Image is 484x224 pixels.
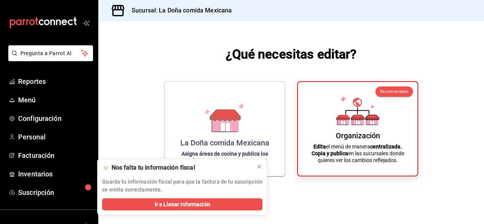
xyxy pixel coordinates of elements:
[102,164,250,172] div: 🫥 Nos falta tu información fiscal
[380,89,408,94] span: Recomendado
[126,6,232,15] h3: Sucursal: La Doña comida Mexicana
[102,198,262,210] button: Ir a Llenar Información
[313,144,326,150] strong: Edita
[18,187,92,198] span: Suscripción
[336,131,380,140] div: Organización
[5,55,93,63] a: Pregunta a Parrot AI
[181,151,268,164] strong: Asigna áreas de cocina y publica los menús
[8,45,93,61] button: Pregunta a Parrot AI
[18,95,92,105] span: Menú
[312,150,348,156] strong: Copia y publica
[370,144,402,150] strong: centralizada.
[180,138,269,147] div: La Doña comida Mexicana
[20,49,81,57] span: Pregunta a Parrot AI
[307,143,408,164] p: el menú de manera en las sucursales donde quieres ver los cambios reflejados.
[83,20,89,26] button: open_drawer_menu
[174,150,276,164] p: que copiaste en esta sucursal.
[226,45,357,63] h1: ¿Qué necesitas editar?
[18,76,92,87] span: Reportes
[18,169,92,179] span: Inventarios
[155,201,210,209] span: Ir a Llenar Información
[18,113,92,124] span: Configuración
[18,132,92,142] span: Personal
[18,150,92,161] span: Facturación
[102,178,262,194] p: Guarda tu información fiscal para que la factura de tu suscripción se emita correctamente.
